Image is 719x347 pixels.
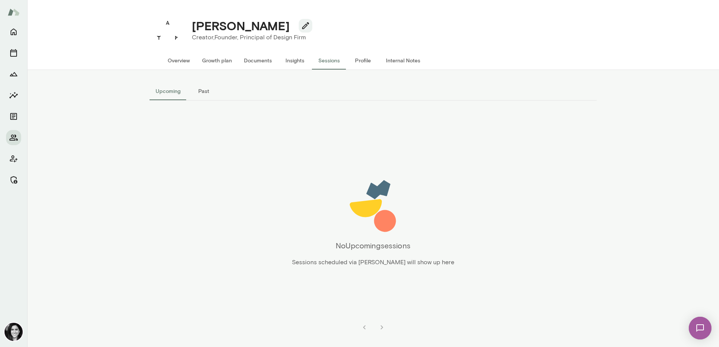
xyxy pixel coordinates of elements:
div: basic tabs example [150,82,597,100]
button: Home [6,24,21,39]
button: Sessions [6,45,21,60]
button: Insights [6,88,21,103]
button: Profile [346,51,380,70]
img: Tanya Paz [153,15,183,45]
nav: pagination navigation [356,320,390,335]
button: Client app [6,151,21,166]
button: Insights [278,51,312,70]
img: Mento [8,5,20,19]
button: Documents [238,51,278,70]
button: Manage [6,172,21,187]
button: Members [6,130,21,145]
div: pagination [150,314,597,335]
p: Creator, Founder, Principal of Design Firm [192,33,306,42]
p: Sessions scheduled via [PERSON_NAME] will show up here [292,258,454,267]
button: Documents [6,109,21,124]
button: Overview [162,51,196,70]
h4: [PERSON_NAME] [192,19,290,33]
img: Jamie Albers [5,323,23,341]
button: Upcoming [150,82,187,100]
button: Past [187,82,221,100]
button: Internal Notes [380,51,426,70]
h6: No Upcoming sessions [336,240,410,252]
button: Sessions [312,51,346,70]
button: Growth Plan [6,67,21,82]
button: Growth plan [196,51,238,70]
